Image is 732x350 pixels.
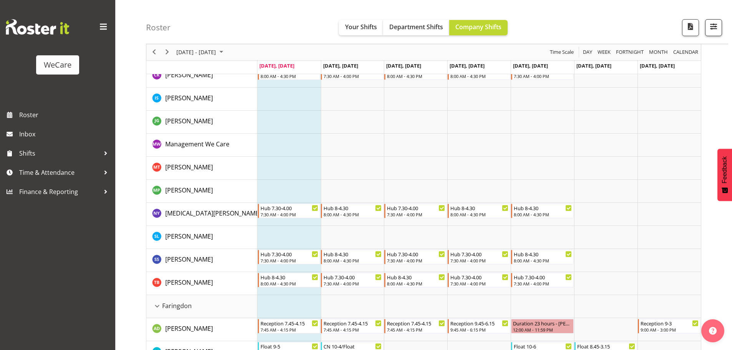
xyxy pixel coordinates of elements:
[597,48,611,57] span: Week
[165,116,213,126] a: [PERSON_NAME]
[324,211,382,217] div: 8:00 AM - 4:30 PM
[324,73,382,79] div: 7:30 AM - 4:00 PM
[387,280,445,287] div: 8:00 AM - 4:30 PM
[324,327,382,333] div: 7:45 AM - 4:15 PM
[258,273,320,287] div: Tyla Boyd"s event - Hub 8-4.30 Begin From Monday, September 29, 2025 at 8:00:00 AM GMT+13:00 Ends...
[162,301,192,310] span: Faringdon
[323,62,358,69] span: [DATE], [DATE]
[450,273,508,281] div: Hub 7.30-4.00
[640,62,675,69] span: [DATE], [DATE]
[387,257,445,264] div: 7:30 AM - 4:00 PM
[324,273,382,281] div: Hub 7.30-4.00
[261,204,319,212] div: Hub 7.30-4.00
[165,71,213,79] span: [PERSON_NAME]
[146,157,257,180] td: Michelle Thomas resource
[345,23,377,31] span: Your Shifts
[638,319,700,333] div: Aleea Devenport"s event - Reception 9-3 Begin From Sunday, October 5, 2025 at 9:00:00 AM GMT+13:0...
[672,48,700,57] button: Month
[165,70,213,80] a: [PERSON_NAME]
[577,342,635,350] div: Float 8.45-3.15
[165,324,213,333] a: [PERSON_NAME]
[387,250,445,258] div: Hub 7.30-4.00
[165,94,213,102] span: [PERSON_NAME]
[161,44,174,60] div: next period
[165,139,229,149] a: Management We Care
[387,319,445,327] div: Reception 7.45-4.15
[165,278,213,287] a: [PERSON_NAME]
[146,111,257,134] td: Janine Grundler resource
[389,23,443,31] span: Department Shifts
[258,204,320,218] div: Nikita Yates"s event - Hub 7.30-4.00 Begin From Monday, September 29, 2025 at 7:30:00 AM GMT+13:0...
[165,163,213,172] a: [PERSON_NAME]
[165,163,213,171] span: [PERSON_NAME]
[19,186,100,197] span: Finance & Reporting
[146,318,257,341] td: Aleea Devenport resource
[717,149,732,201] button: Feedback - Show survey
[165,93,213,103] a: [PERSON_NAME]
[165,186,213,195] a: [PERSON_NAME]
[324,280,382,287] div: 7:30 AM - 4:00 PM
[448,273,510,287] div: Tyla Boyd"s event - Hub 7.30-4.00 Begin From Thursday, October 2, 2025 at 7:30:00 AM GMT+13:00 En...
[582,48,594,57] button: Timeline Day
[261,73,319,79] div: 8:00 AM - 4:30 PM
[339,20,383,35] button: Your Shifts
[6,19,69,35] img: Rosterit website logo
[165,255,213,264] a: [PERSON_NAME]
[450,211,508,217] div: 8:00 AM - 4:30 PM
[514,250,572,258] div: Hub 8-4.30
[383,20,449,35] button: Department Shifts
[165,186,213,194] span: [PERSON_NAME]
[149,48,159,57] button: Previous
[387,327,445,333] div: 7:45 AM - 4:15 PM
[165,232,213,241] span: [PERSON_NAME]
[450,280,508,287] div: 7:30 AM - 4:00 PM
[450,319,508,327] div: Reception 9.45-6.15
[549,48,574,57] span: Time Scale
[549,48,575,57] button: Time Scale
[19,167,100,178] span: Time & Attendance
[721,156,728,183] span: Feedback
[682,19,699,36] button: Download a PDF of the roster according to the set date range.
[146,249,257,272] td: Savita Savita resource
[176,48,217,57] span: [DATE] - [DATE]
[387,211,445,217] div: 7:30 AM - 4:00 PM
[324,257,382,264] div: 8:00 AM - 4:30 PM
[324,319,382,327] div: Reception 7.45-4.15
[19,148,100,159] span: Shifts
[514,342,572,350] div: Float 10-6
[258,319,320,333] div: Aleea Devenport"s event - Reception 7.45-4.15 Begin From Monday, September 29, 2025 at 7:45:00 AM...
[146,272,257,295] td: Tyla Boyd resource
[450,62,485,69] span: [DATE], [DATE]
[321,319,383,333] div: Aleea Devenport"s event - Reception 7.45-4.15 Begin From Tuesday, September 30, 2025 at 7:45:00 A...
[514,273,572,281] div: Hub 7.30-4.00
[259,62,294,69] span: [DATE], [DATE]
[146,295,257,318] td: Faringdon resource
[148,44,161,60] div: previous period
[165,232,213,241] a: [PERSON_NAME]
[324,342,382,350] div: CN 10-4/Float
[384,319,447,333] div: Aleea Devenport"s event - Reception 7.45-4.15 Begin From Wednesday, October 1, 2025 at 7:45:00 AM...
[514,280,572,287] div: 7:30 AM - 4:00 PM
[387,204,445,212] div: Hub 7.30-4.00
[146,88,257,111] td: Isabel Simcox resource
[514,204,572,212] div: Hub 8-4.30
[261,250,319,258] div: Hub 7.30-4.00
[448,204,510,218] div: Nikita Yates"s event - Hub 8-4.30 Begin From Thursday, October 2, 2025 at 8:00:00 AM GMT+13:00 En...
[146,134,257,157] td: Management We Care resource
[261,342,319,350] div: Float 9-5
[165,209,261,217] span: [MEDICAL_DATA][PERSON_NAME]
[511,273,574,287] div: Tyla Boyd"s event - Hub 7.30-4.00 Begin From Friday, October 3, 2025 at 7:30:00 AM GMT+13:00 Ends...
[448,319,510,333] div: Aleea Devenport"s event - Reception 9.45-6.15 Begin From Thursday, October 2, 2025 at 9:45:00 AM ...
[261,327,319,333] div: 7:45 AM - 4:15 PM
[709,327,717,335] img: help-xxl-2.png
[146,65,257,88] td: Chloe Kim resource
[511,204,574,218] div: Nikita Yates"s event - Hub 8-4.30 Begin From Friday, October 3, 2025 at 8:00:00 AM GMT+13:00 Ends...
[261,319,319,327] div: Reception 7.45-4.15
[165,140,229,148] span: Management We Care
[648,48,669,57] button: Timeline Month
[384,273,447,287] div: Tyla Boyd"s event - Hub 8-4.30 Begin From Wednesday, October 1, 2025 at 8:00:00 AM GMT+13:00 Ends...
[165,117,213,125] span: [PERSON_NAME]
[514,257,572,264] div: 8:00 AM - 4:30 PM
